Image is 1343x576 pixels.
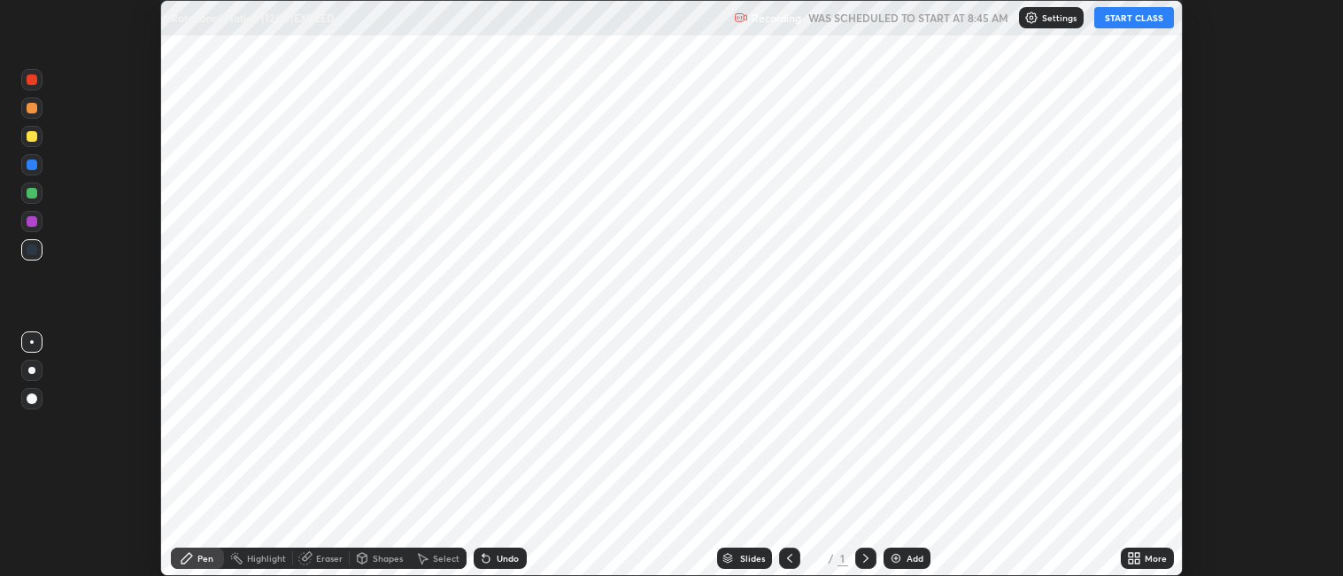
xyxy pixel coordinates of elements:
[808,10,1008,26] h5: WAS SCHEDULED TO START AT 8:45 AM
[907,554,923,563] div: Add
[316,554,343,563] div: Eraser
[1042,13,1077,22] p: Settings
[889,551,903,565] img: add-slide-button
[247,554,286,563] div: Highlight
[752,12,801,25] p: Recording
[1024,11,1038,25] img: class-settings-icons
[373,554,403,563] div: Shapes
[740,554,765,563] div: Slides
[433,554,459,563] div: Select
[171,11,335,25] p: Rotational Motion (12/10)EXCEED
[1145,554,1167,563] div: More
[829,553,834,564] div: /
[734,11,748,25] img: recording.375f2c34.svg
[497,554,519,563] div: Undo
[1094,7,1174,28] button: START CLASS
[837,550,848,566] div: 1
[807,553,825,564] div: 1
[197,554,213,563] div: Pen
